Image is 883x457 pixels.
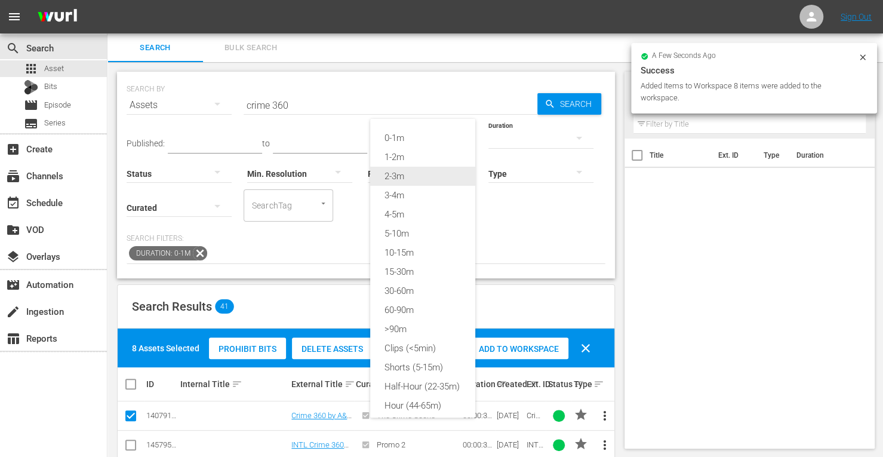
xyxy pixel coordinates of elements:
div: 4-5m [370,205,475,224]
div: 1-2m [370,148,475,167]
div: Half-Hour (22-35m) [370,377,475,396]
div: 2-3m [370,167,475,186]
div: 10-15m [370,243,475,262]
div: 60-90m [370,300,475,320]
div: 15-30m [370,262,475,281]
div: 5-10m [370,224,475,243]
div: Shorts (5-15m) [370,358,475,377]
div: 0-1m [370,128,475,148]
div: Hour (44-65m) [370,396,475,415]
div: 30-60m [370,281,475,300]
div: Clips (<5min) [370,339,475,358]
div: >90m [370,320,475,339]
div: 3-4m [370,186,475,205]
